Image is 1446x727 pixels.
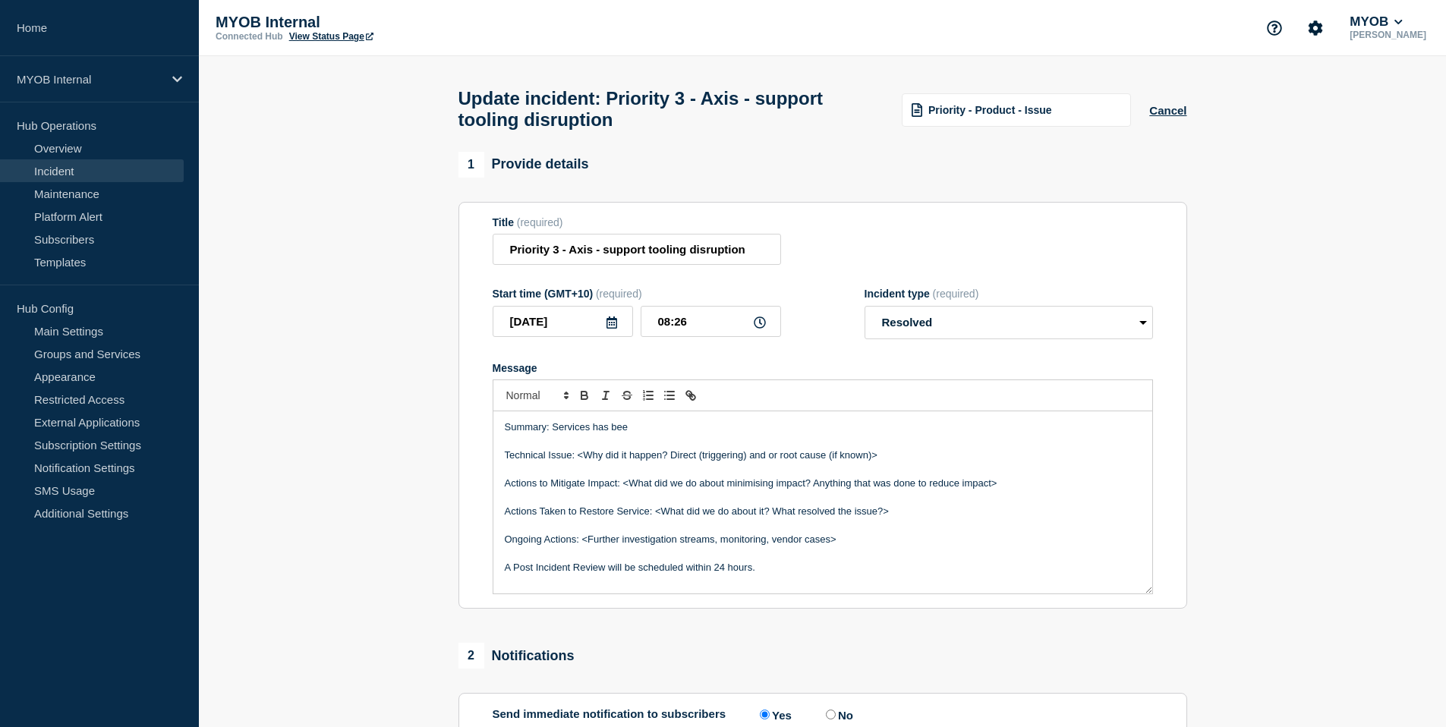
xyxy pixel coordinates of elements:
input: Title [493,234,781,265]
span: " [912,592,914,600]
p: Ongoing Actions: <Further investigation streams, monitoring, vendor cases> [505,533,1141,546]
button: Account settings [1300,12,1331,44]
p: [PERSON_NAME] [1347,30,1429,40]
button: Toggle link [680,386,701,404]
label: Yes [756,707,792,722]
button: Toggle strikethrough text [616,386,638,404]
span: Font size [499,386,574,404]
img: template icon [912,103,922,117]
div: Title [493,216,781,228]
button: Cancel [1149,104,1186,117]
span: (required) [596,288,642,300]
select: Incident type [865,306,1153,339]
p: MYOB Internal [17,73,162,86]
button: MYOB [1347,14,1406,30]
span: 2 [458,643,484,669]
a: contact Incident Management [814,592,912,600]
div: Provide details [458,152,589,178]
div: Message [493,411,1152,593]
p: Actions to Mitigate Impact: <What did we do about minimising impact? Anything that was done to re... [505,477,1141,490]
div: Start time (GMT+10) [493,288,781,300]
input: HH:MM [641,306,781,337]
p: MYOB Internal [216,14,519,31]
span: (required) [933,288,979,300]
input: YYYY-MM-DD [493,306,633,337]
p: A Post Incident Review will be scheduled within 24 hours. [505,561,1141,574]
h1: Update incident: Priority 3 - Axis - support tooling disruption [458,88,884,131]
div: Incident type [865,288,1153,300]
span: 1 [458,152,484,178]
button: Toggle bulleted list [659,386,680,404]
button: Support [1259,12,1290,44]
p: Send immediate notification to subscribers [493,707,726,722]
p: Connected Hub [216,31,283,42]
input: Yes [760,710,770,719]
a: View Status Page [289,31,373,42]
p: Technical Issue: <Why did it happen? Direct (triggering) and or root cause (if known)> [505,448,1141,462]
button: Toggle bold text [574,386,595,404]
div: Notifications [458,643,575,669]
button: Toggle ordered list [638,386,659,404]
span: Priority - Product - Issue [928,104,1052,116]
p: Summary: Services has bee [505,420,1141,434]
div: Send immediate notification to subscribers [493,707,1153,722]
p: Actions Taken to Restore Service: <What did we do about it? What resolved the issue?> [505,505,1141,518]
span: (required) [517,216,563,228]
input: No [826,710,836,719]
button: Toggle italic text [595,386,616,404]
span: "If you have important information about, or need to be directly involved in, this incident, please [505,592,815,600]
label: No [822,707,853,722]
div: Message [493,362,1153,374]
